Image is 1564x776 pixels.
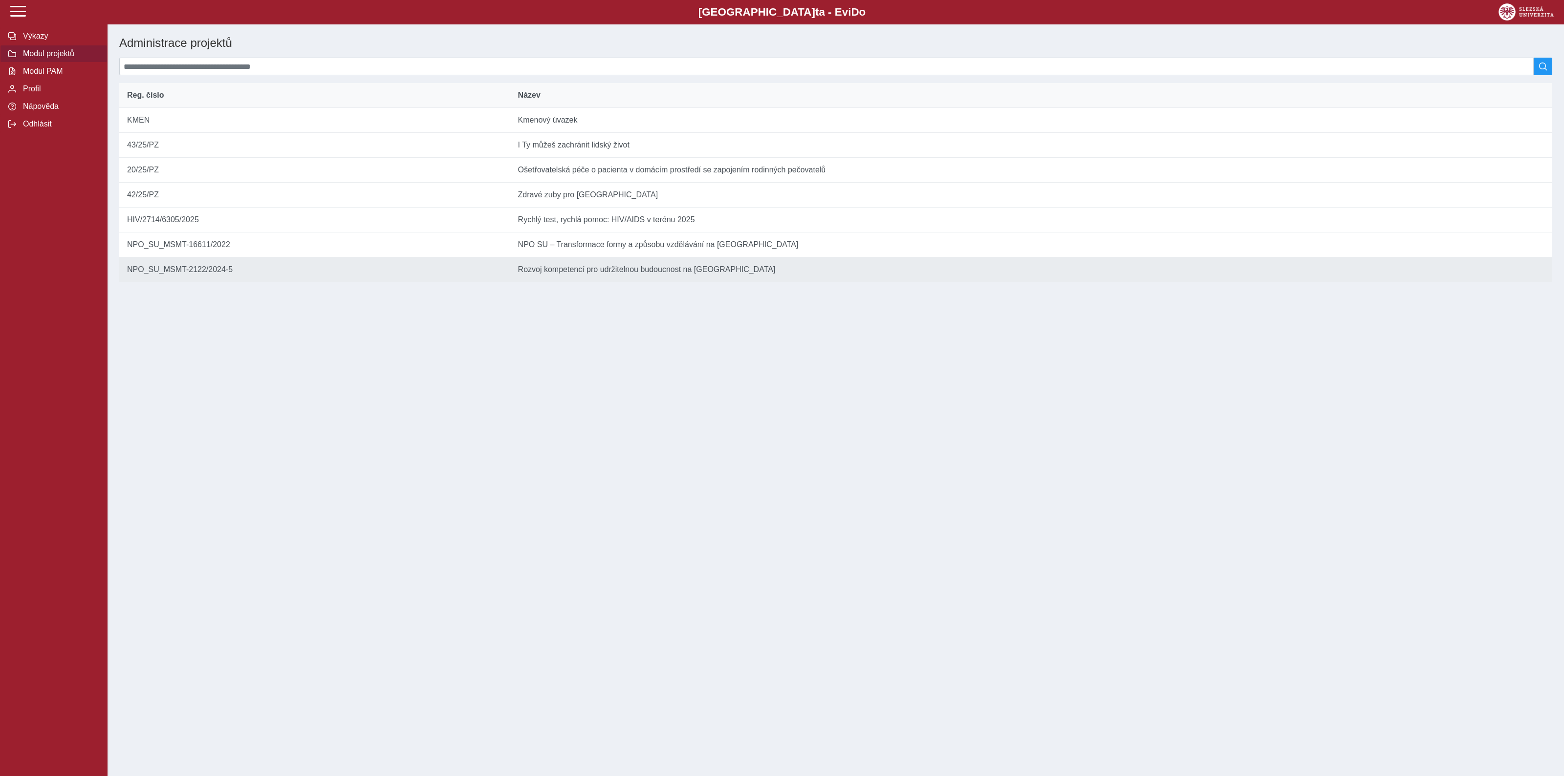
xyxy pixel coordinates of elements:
span: Název [518,91,541,100]
td: Kmenový úvazek [510,108,1552,133]
td: Zdravé zuby pro [GEOGRAPHIC_DATA] [510,183,1552,208]
span: t [815,6,819,18]
td: NPO_SU_MSMT-16611/2022 [119,232,510,257]
td: 42/25/PZ [119,183,510,208]
td: Rychlý test, rychlá pomoc: HIV/AIDS v terénu 2025 [510,208,1552,232]
span: Výkazy [20,32,99,41]
span: Profil [20,84,99,93]
td: NPO_SU_MSMT-2122/2024-5 [119,257,510,282]
span: Odhlásit [20,120,99,128]
b: [GEOGRAPHIC_DATA] a - Evi [29,6,1535,19]
span: Reg. číslo [127,91,164,100]
h1: Administrace projektů [115,32,1316,54]
td: 43/25/PZ [119,133,510,158]
td: Ošetřovatelská péče o pacienta v domácím prostředí se zapojením rodinných pečovatelů [510,158,1552,183]
span: Modul projektů [20,49,99,58]
span: Nápověda [20,102,99,111]
img: logo_web_su.png [1499,3,1554,21]
td: I Ty můžeš zachránit lidský život [510,133,1552,158]
td: NPO SU – Transformace formy a způsobu vzdělávání na [GEOGRAPHIC_DATA] [510,232,1552,257]
span: D [851,6,859,18]
span: o [859,6,866,18]
span: Modul PAM [20,67,99,76]
td: Rozvoj kompetencí pro udržitelnou budoucnost na [GEOGRAPHIC_DATA] [510,257,1552,282]
td: HIV/2714/6305/2025 [119,208,510,232]
td: KMEN [119,108,510,133]
td: 20/25/PZ [119,158,510,183]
